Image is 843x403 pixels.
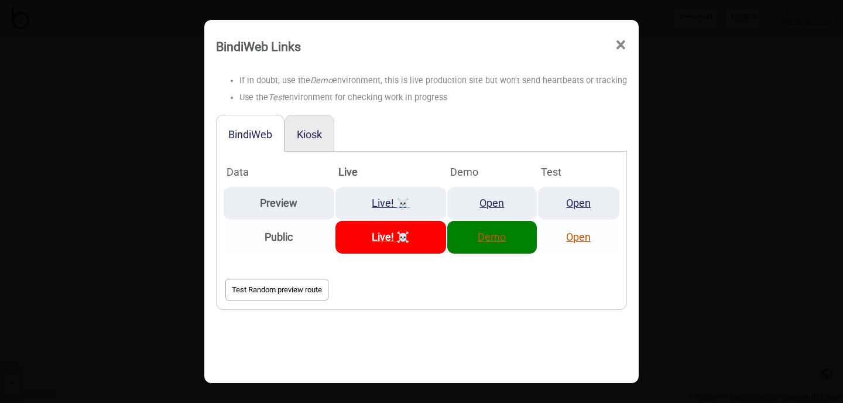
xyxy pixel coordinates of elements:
[615,26,627,64] span: ×
[228,128,272,141] button: BindiWeb
[566,231,591,243] a: Open
[216,34,301,59] div: BindiWeb Links
[479,197,504,209] a: Open
[297,128,322,141] button: Kiosk
[372,231,409,243] a: Live! ☠️
[338,166,358,178] strong: Live
[239,90,627,107] li: Use the environment for checking work in progress
[239,73,627,90] li: If in doubt, use the environment, this is live production site but won't send heartbeats or tracking
[538,159,619,186] th: Test
[225,279,328,300] button: Test Random preview route
[310,76,333,86] i: Demo
[260,197,297,209] strong: Preview
[268,93,285,103] i: Test
[224,159,334,186] th: Data
[265,231,293,243] strong: Public
[566,197,591,209] a: Open
[447,159,537,186] th: Demo
[372,197,409,209] a: Live! ☠️
[478,231,506,243] a: Demo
